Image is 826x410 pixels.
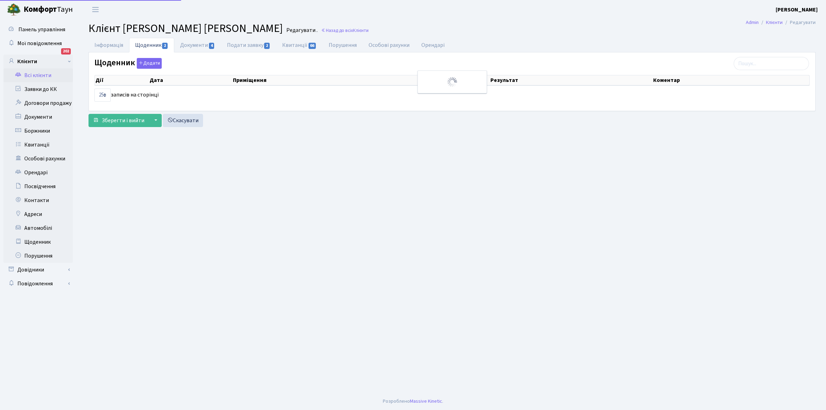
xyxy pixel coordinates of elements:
[94,58,162,69] label: Щоденник
[17,40,62,47] span: Мої повідомлення
[776,6,818,14] a: [PERSON_NAME]
[232,75,428,85] th: Приміщення
[129,38,174,52] a: Щоденник
[95,75,149,85] th: Дії
[3,249,73,263] a: Порушення
[137,58,162,69] button: Щоденник
[766,19,783,26] a: Клієнти
[24,4,73,16] span: Таун
[783,19,816,26] li: Редагувати
[735,15,826,30] nav: breadcrumb
[7,3,21,17] img: logo.png
[94,89,159,102] label: записів на сторінці
[24,4,57,15] b: Комфорт
[87,4,104,15] button: Переключити навігацію
[285,27,318,34] small: Редагувати .
[3,82,73,96] a: Заявки до КК
[734,57,809,70] input: Пошук...
[323,38,363,52] a: Порушення
[3,96,73,110] a: Договори продажу
[3,36,73,50] a: Мої повідомлення202
[321,27,369,34] a: Назад до всіхКлієнти
[3,68,73,82] a: Всі клієнти
[3,193,73,207] a: Контакти
[88,38,129,52] a: Інформація
[3,23,73,36] a: Панель управління
[309,43,316,49] span: 66
[415,38,450,52] a: Орендарі
[746,19,759,26] a: Admin
[61,48,71,55] div: 202
[163,114,203,127] a: Скасувати
[221,38,276,52] a: Подати заявку
[135,57,162,69] a: Додати
[162,43,168,49] span: 2
[88,20,283,36] span: Клієнт [PERSON_NAME] [PERSON_NAME]
[3,166,73,179] a: Орендарі
[353,27,369,34] span: Клієнти
[94,89,111,102] select: записів на сторінці
[102,117,144,124] span: Зберегти і вийти
[3,207,73,221] a: Адреси
[3,124,73,138] a: Боржники
[3,277,73,291] a: Повідомлення
[490,75,652,85] th: Результат
[652,75,809,85] th: Коментар
[410,398,442,405] a: Massive Kinetic
[3,221,73,235] a: Автомобілі
[3,235,73,249] a: Щоденник
[363,38,415,52] a: Особові рахунки
[276,38,322,52] a: Квитанції
[88,114,149,127] button: Зберегти і вийти
[174,38,221,52] a: Документи
[3,152,73,166] a: Особові рахунки
[3,138,73,152] a: Квитанції
[447,76,458,87] img: Обробка...
[18,26,65,33] span: Панель управління
[149,75,232,85] th: Дата
[209,43,214,49] span: 4
[3,110,73,124] a: Документи
[264,43,270,49] span: 2
[3,55,73,68] a: Клієнти
[3,179,73,193] a: Посвідчення
[3,263,73,277] a: Довідники
[383,398,443,405] div: Розроблено .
